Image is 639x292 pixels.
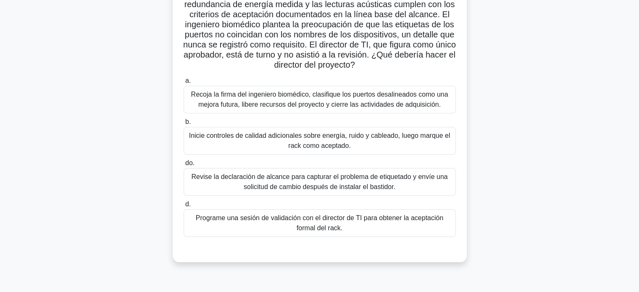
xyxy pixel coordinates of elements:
[185,118,191,125] font: b.
[185,200,191,208] font: d.
[191,91,448,108] font: Recoja la firma del ingeniero biomédico, clasifique los puertos desalineados como una mejora futu...
[196,214,443,231] font: Programe una sesión de validación con el director de TI para obtener la aceptación formal del rack.
[189,132,450,149] font: Inicie controles de calidad adicionales sobre energía, ruido y cableado, luego marque el rack com...
[191,173,447,190] font: Revise la declaración de alcance para capturar el problema de etiquetado y envíe una solicitud de...
[185,77,191,84] font: a.
[185,159,195,166] font: do.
